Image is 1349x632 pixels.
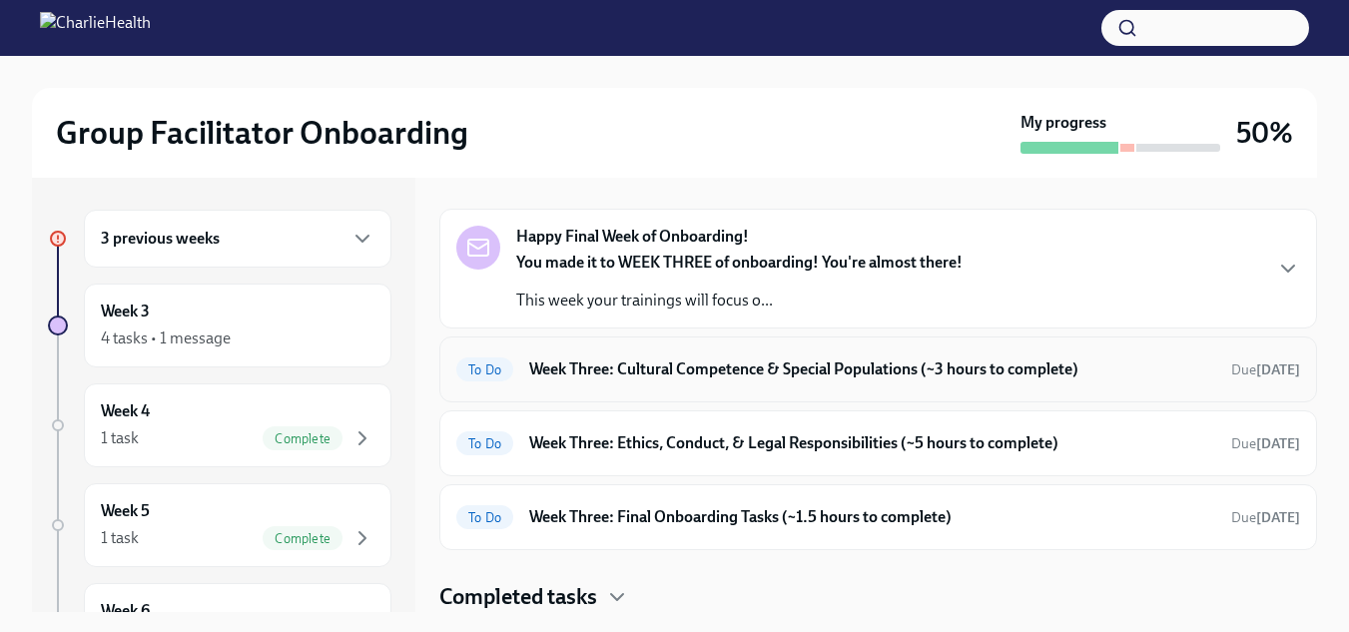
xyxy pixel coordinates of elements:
a: Week 34 tasks • 1 message [48,284,391,367]
a: To DoWeek Three: Cultural Competence & Special Populations (~3 hours to complete)Due[DATE] [456,353,1300,385]
span: Due [1231,361,1300,378]
h2: Group Facilitator Onboarding [56,113,468,153]
h6: Week 6 [101,600,150,622]
span: To Do [456,510,513,525]
h6: 3 previous weeks [101,228,220,250]
h6: Week 3 [101,301,150,322]
div: 4 tasks • 1 message [101,327,231,349]
span: To Do [456,362,513,377]
span: September 23rd, 2025 10:00 [1231,360,1300,379]
span: Complete [263,531,342,546]
span: Due [1231,509,1300,526]
h6: Week Three: Final Onboarding Tasks (~1.5 hours to complete) [529,506,1215,528]
strong: Happy Final Week of Onboarding! [516,226,749,248]
span: Due [1231,435,1300,452]
h4: Completed tasks [439,582,597,612]
span: Complete [263,431,342,446]
a: To DoWeek Three: Ethics, Conduct, & Legal Responsibilities (~5 hours to complete)Due[DATE] [456,427,1300,459]
strong: [DATE] [1256,361,1300,378]
strong: [DATE] [1256,509,1300,526]
span: To Do [456,436,513,451]
h6: Week 4 [101,400,150,422]
h6: Week Three: Ethics, Conduct, & Legal Responsibilities (~5 hours to complete) [529,432,1215,454]
h6: Week Three: Cultural Competence & Special Populations (~3 hours to complete) [529,358,1215,380]
a: Week 41 taskComplete [48,383,391,467]
div: Completed tasks [439,582,1317,612]
strong: [DATE] [1256,435,1300,452]
a: Week 51 taskComplete [48,483,391,567]
span: September 21st, 2025 10:00 [1231,508,1300,527]
strong: You made it to WEEK THREE of onboarding! You're almost there! [516,253,963,272]
div: 1 task [101,427,139,449]
p: This week your trainings will focus o... [516,290,963,312]
img: CharlieHealth [40,12,151,44]
h3: 50% [1236,115,1293,151]
a: To DoWeek Three: Final Onboarding Tasks (~1.5 hours to complete)Due[DATE] [456,501,1300,533]
span: September 23rd, 2025 10:00 [1231,434,1300,453]
strong: My progress [1020,112,1106,134]
div: 3 previous weeks [84,210,391,268]
h6: Week 5 [101,500,150,522]
div: 1 task [101,527,139,549]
